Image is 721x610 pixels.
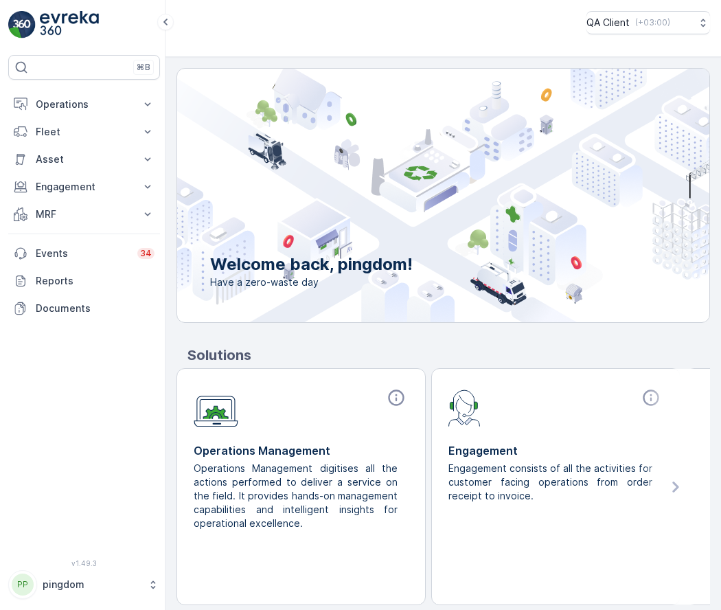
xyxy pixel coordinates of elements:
[36,152,133,166] p: Asset
[43,578,141,591] p: pingdom
[36,274,154,288] p: Reports
[194,462,398,530] p: Operations Management digitises all the actions performed to deliver a service on the field. It p...
[210,253,413,275] p: Welcome back, pingdom!
[36,247,129,260] p: Events
[8,201,160,228] button: MRF
[40,11,99,38] img: logo_light-DOdMpM7g.png
[448,388,481,427] img: module-icon
[8,295,160,322] a: Documents
[448,442,663,459] p: Engagement
[12,574,34,596] div: PP
[36,302,154,315] p: Documents
[8,91,160,118] button: Operations
[36,180,133,194] p: Engagement
[8,267,160,295] a: Reports
[137,62,150,73] p: ⌘B
[140,248,152,259] p: 34
[635,17,670,28] p: ( +03:00 )
[8,118,160,146] button: Fleet
[194,388,238,427] img: module-icon
[8,570,160,599] button: PPpingdom
[36,207,133,221] p: MRF
[8,173,160,201] button: Engagement
[36,125,133,139] p: Fleet
[586,16,630,30] p: QA Client
[448,462,652,503] p: Engagement consists of all the activities for customer facing operations from order receipt to in...
[115,69,709,322] img: city illustration
[8,559,160,567] span: v 1.49.3
[8,11,36,38] img: logo
[187,345,710,365] p: Solutions
[36,98,133,111] p: Operations
[586,11,710,34] button: QA Client(+03:00)
[8,240,160,267] a: Events34
[8,146,160,173] button: Asset
[210,275,413,289] span: Have a zero-waste day
[194,442,409,459] p: Operations Management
